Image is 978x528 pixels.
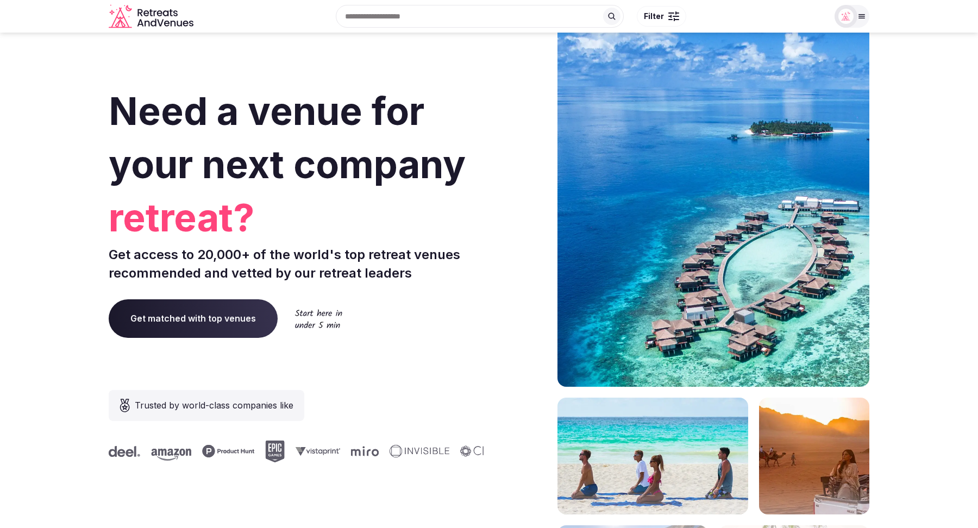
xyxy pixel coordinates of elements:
[109,88,466,187] span: Need a venue for your next company
[295,309,342,328] img: Start here in under 5 min
[109,246,485,282] p: Get access to 20,000+ of the world's top retreat venues recommended and vetted by our retreat lea...
[644,11,664,22] span: Filter
[456,446,487,457] svg: Deel company logo
[210,441,230,462] svg: Epic Games company logo
[109,191,485,244] span: retreat?
[335,445,394,458] svg: Invisible company logo
[557,398,748,514] img: yoga on tropical beach
[296,446,324,456] svg: Miro company logo
[109,4,196,29] a: Visit the homepage
[759,398,869,514] img: woman sitting in back of truck with camels
[637,6,686,27] button: Filter
[109,299,278,337] a: Get matched with top venues
[241,447,285,456] svg: Vistaprint company logo
[135,399,293,412] span: Trusted by world-class companies like
[838,9,854,24] img: Matt Grant Oakes
[109,4,196,29] svg: Retreats and Venues company logo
